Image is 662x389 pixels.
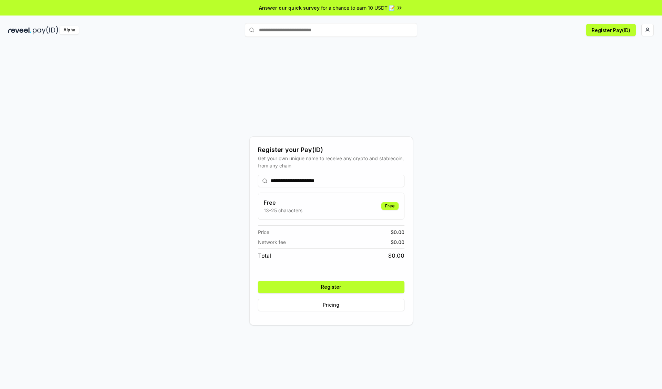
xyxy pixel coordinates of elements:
[258,155,404,169] div: Get your own unique name to receive any crypto and stablecoin, from any chain
[264,198,302,207] h3: Free
[321,4,395,11] span: for a chance to earn 10 USDT 📝
[391,228,404,236] span: $ 0.00
[258,238,286,246] span: Network fee
[258,145,404,155] div: Register your Pay(ID)
[258,299,404,311] button: Pricing
[8,26,31,34] img: reveel_dark
[586,24,636,36] button: Register Pay(ID)
[391,238,404,246] span: $ 0.00
[60,26,79,34] div: Alpha
[264,207,302,214] p: 13-25 characters
[259,4,320,11] span: Answer our quick survey
[381,202,399,210] div: Free
[258,228,269,236] span: Price
[258,281,404,293] button: Register
[388,252,404,260] span: $ 0.00
[33,26,58,34] img: pay_id
[258,252,271,260] span: Total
